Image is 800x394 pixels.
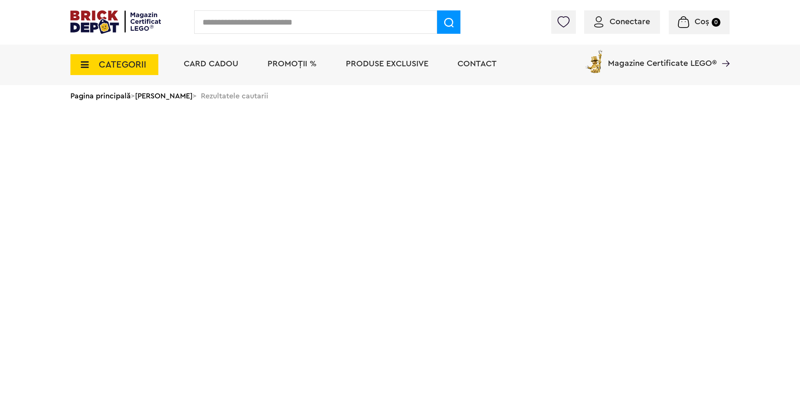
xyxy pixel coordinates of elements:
span: Coș [695,18,709,26]
div: > > Rezultatele cautarii [70,85,730,107]
a: Conectare [594,18,650,26]
span: Conectare [610,18,650,26]
a: Pagina principală [70,92,131,100]
span: CATEGORII [99,60,146,69]
a: Produse exclusive [346,60,428,68]
a: Contact [457,60,497,68]
a: [PERSON_NAME] [135,92,192,100]
a: Card Cadou [184,60,238,68]
a: PROMOȚII % [267,60,317,68]
a: Magazine Certificate LEGO® [717,48,730,57]
small: 0 [712,18,720,27]
span: Magazine Certificate LEGO® [608,48,717,68]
